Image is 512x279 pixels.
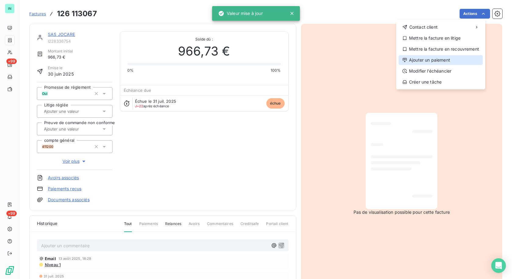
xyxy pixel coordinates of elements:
[409,24,438,30] span: Contact client
[399,55,483,65] div: Ajouter un paiement
[399,44,483,54] div: Mettre la facture en recouvrement
[399,77,483,87] div: Créer une tâche
[396,20,485,89] div: Actions
[218,8,263,19] div: Valeur mise à jour
[399,66,483,76] div: Modifier l’échéancier
[399,33,483,43] div: Mettre la facture en litige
